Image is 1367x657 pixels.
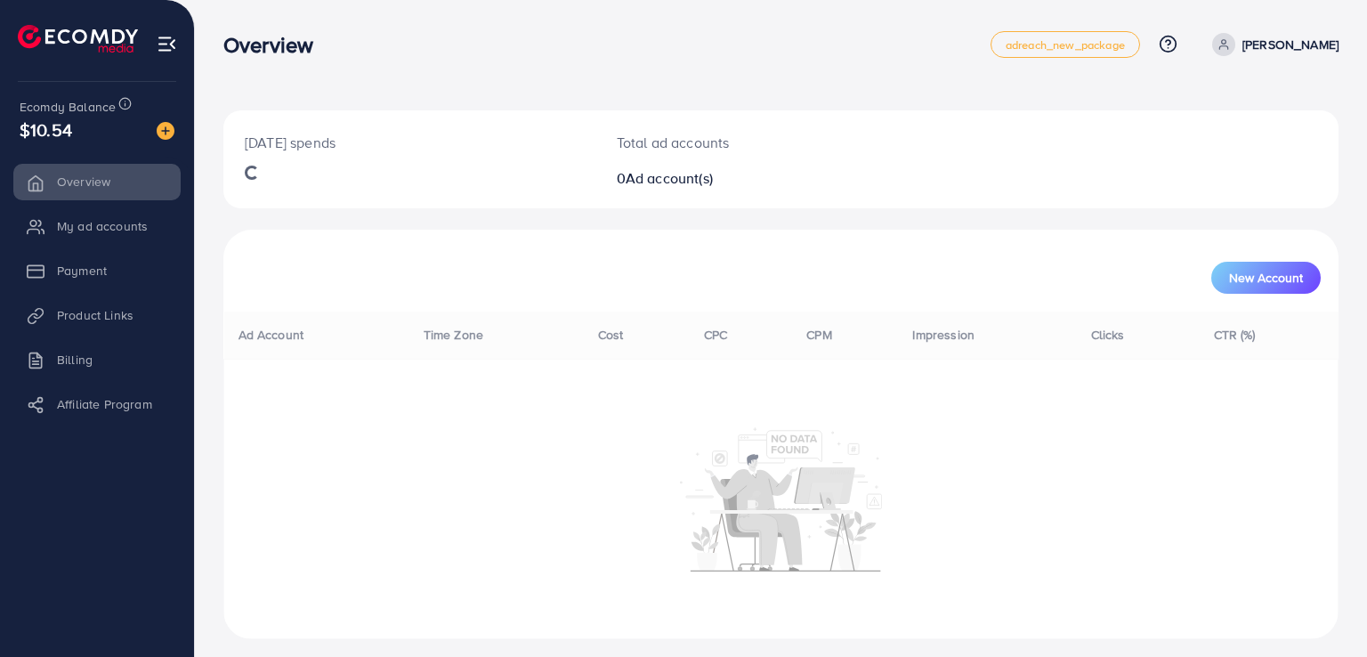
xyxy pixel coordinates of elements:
[1242,34,1339,55] p: [PERSON_NAME]
[20,117,72,142] span: $10.54
[157,34,177,54] img: menu
[157,122,174,140] img: image
[223,32,328,58] h3: Overview
[617,170,853,187] h2: 0
[617,132,853,153] p: Total ad accounts
[245,132,574,153] p: [DATE] spends
[1211,262,1321,294] button: New Account
[18,25,138,53] img: logo
[1205,33,1339,56] a: [PERSON_NAME]
[1006,39,1125,51] span: adreach_new_package
[626,168,713,188] span: Ad account(s)
[991,31,1140,58] a: adreach_new_package
[20,98,116,116] span: Ecomdy Balance
[1229,272,1303,284] span: New Account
